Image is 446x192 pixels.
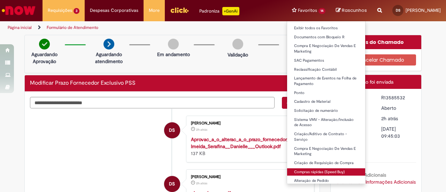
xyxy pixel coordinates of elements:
span: DS [396,8,400,13]
span: 14 [318,8,325,14]
img: img-circle-grey.png [232,39,243,49]
img: arrow-next.png [103,39,114,49]
div: Padroniza [199,7,239,15]
span: 2h atrás [381,115,398,122]
span: 2h atrás [196,181,207,185]
div: Danielle De Almeida Serafina [164,176,180,192]
img: ServiceNow [1,3,37,17]
a: Rascunhos [336,7,367,14]
a: Solicitação de numerário [287,107,365,115]
div: R13585532 [381,94,414,101]
a: Compras rápidas (Speed Buy) [287,168,365,176]
b: Informações Adicionais [336,172,386,178]
a: Reclassificação Contábil [287,66,365,74]
time: 01/10/2025 11:44:59 [381,115,398,122]
span: DS [169,122,175,139]
a: Sistema VMV - Alteração/Inclusão de Acesso [287,116,365,129]
span: Despesas Corporativas [90,7,138,14]
span: 3 [74,8,79,14]
span: [PERSON_NAME] [406,7,441,13]
img: check-circle-green.png [39,39,50,49]
a: SAC Pagamentos [287,57,365,64]
div: [PERSON_NAME] [191,175,307,179]
p: +GenAi [222,7,239,15]
a: Lançamento de Eventos na Folha de Pagamento [287,75,365,87]
button: Cancelar Chamado [336,54,416,66]
p: Em andamento [157,51,190,58]
a: Cadastro de Material [287,98,365,106]
a: Documentos com Bloqueio R [287,33,365,41]
textarea: Digite sua mensagem aqui... [30,97,275,108]
a: Página inicial [8,25,32,30]
a: Compra E Negociação De Vendas E Marketing [287,42,365,55]
img: click_logo_yellow_360x200.png [170,5,189,15]
p: Aguardando Aprovação [28,51,61,65]
img: img-circle-grey.png [168,39,179,49]
div: [DATE] 09:45:03 [381,125,414,139]
span: 2h atrás [196,128,207,132]
a: Exibir todos os Favoritos [287,24,365,32]
p: Aguardando atendimento [92,51,126,65]
span: Rascunhos [342,7,367,14]
h2: Modificar Prazo Fornecedor Exclusivo PSS Histórico de tíquete [30,80,136,86]
div: 137 KB [191,136,307,157]
a: Compra E Negociação De Vendas E Marketing [287,145,365,158]
a: Click to view Informações Adicionais [336,179,416,185]
a: Ponto [287,89,365,97]
div: 01/10/2025 11:44:59 [381,115,414,122]
a: Aprovac_a_o_alterac_a_o_prazo_fornecedor___De_Almeida_Serafina__Danielle___Outlook.pdf [191,136,307,149]
time: 01/10/2025 11:44:57 [196,181,207,185]
a: Criação de Requisição de Compra [287,159,365,167]
span: Favoritos [298,7,317,14]
ul: Trilhas de página [5,21,292,34]
a: Formulário de Atendimento [47,25,98,30]
time: 01/10/2025 11:44:57 [196,128,207,132]
a: Alteração de Pedido [287,177,365,185]
div: [PERSON_NAME] [191,121,307,125]
button: Enviar [282,97,314,109]
span: More [149,7,160,14]
div: Opções do Chamado [331,35,422,49]
ul: Favoritos [287,21,366,184]
div: Aberto [381,105,414,112]
span: Requisições [48,7,72,14]
a: Criação/Aditivo de Contrato - Serviço [287,130,365,143]
p: Validação [228,51,248,58]
div: Danielle De Almeida Serafina [164,122,180,138]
